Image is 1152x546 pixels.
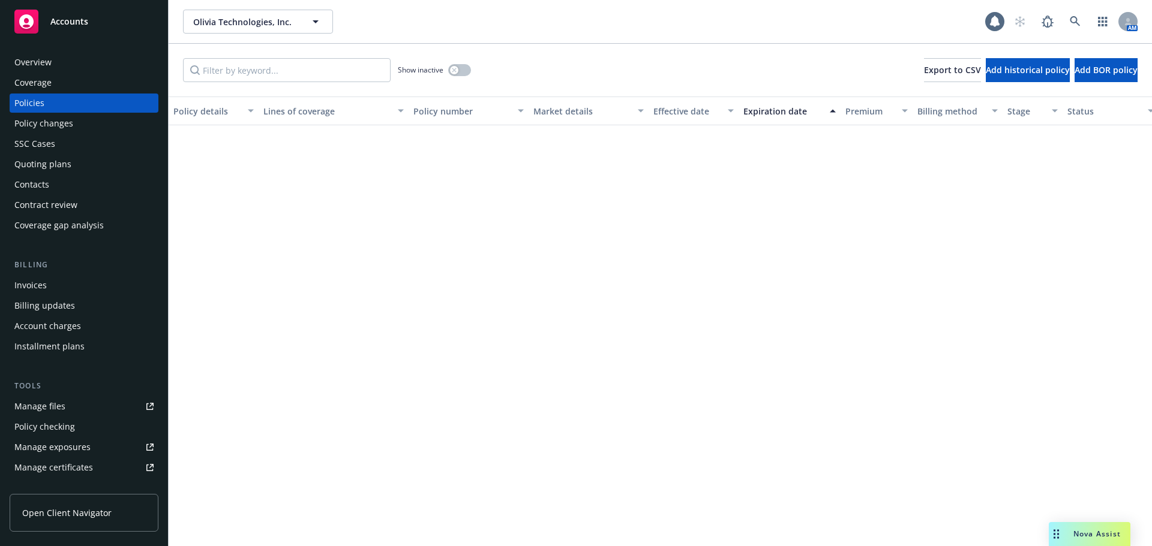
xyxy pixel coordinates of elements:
div: Coverage gap analysis [14,216,104,235]
button: Policy details [169,96,259,125]
button: Olivia Technologies, Inc. [183,10,333,34]
div: Quoting plans [14,155,71,174]
a: Installment plans [10,337,158,356]
div: Lines of coverage [263,105,391,117]
a: Switch app [1091,10,1115,34]
a: Accounts [10,5,158,38]
a: Contacts [10,175,158,194]
div: Policy changes [14,114,73,133]
span: Export to CSV [924,64,981,76]
a: Manage certificates [10,458,158,477]
a: Overview [10,53,158,72]
a: Manage files [10,397,158,416]
div: Coverage [14,73,52,92]
a: Start snowing [1008,10,1032,34]
button: Add BOR policy [1075,58,1138,82]
button: Export to CSV [924,58,981,82]
div: Expiration date [743,105,823,117]
div: Overview [14,53,52,72]
a: SSC Cases [10,134,158,153]
a: Policy checking [10,417,158,436]
a: Account charges [10,316,158,336]
button: Lines of coverage [259,96,409,125]
div: Tools [10,380,158,392]
div: Billing [10,259,158,271]
a: Search [1063,10,1087,34]
a: Invoices [10,276,158,295]
div: Policy checking [14,417,75,436]
button: Premium [841,96,913,125]
a: Report a Bug [1036,10,1060,34]
div: Contacts [14,175,49,194]
a: Billing updates [10,296,158,315]
button: Market details [529,96,649,125]
span: Accounts [50,17,88,26]
span: Open Client Navigator [22,506,112,519]
div: Drag to move [1049,522,1064,546]
a: Manage exposures [10,438,158,457]
div: Manage files [14,397,65,416]
span: Nova Assist [1073,529,1121,539]
button: Stage [1003,96,1063,125]
div: Billing method [917,105,985,117]
span: Add BOR policy [1075,64,1138,76]
div: SSC Cases [14,134,55,153]
input: Filter by keyword... [183,58,391,82]
span: Olivia Technologies, Inc. [193,16,297,28]
div: Billing updates [14,296,75,315]
button: Billing method [913,96,1003,125]
span: Add historical policy [986,64,1070,76]
div: Stage [1007,105,1045,117]
button: Policy number [409,96,529,125]
div: Account charges [14,316,81,336]
div: Manage exposures [14,438,91,457]
button: Expiration date [739,96,841,125]
div: Installment plans [14,337,85,356]
div: Policy details [173,105,241,117]
a: Contract review [10,195,158,215]
div: Invoices [14,276,47,295]
button: Add historical policy [986,58,1070,82]
div: Premium [845,105,895,117]
div: Market details [533,105,631,117]
button: Nova Assist [1049,522,1130,546]
div: Effective date [653,105,721,117]
div: Manage certificates [14,458,93,477]
div: Manage claims [14,478,75,497]
a: Coverage gap analysis [10,216,158,235]
div: Contract review [14,195,77,215]
span: Show inactive [398,65,443,75]
div: Policies [14,93,44,113]
a: Coverage [10,73,158,92]
a: Policies [10,93,158,113]
div: Policy number [413,105,511,117]
a: Quoting plans [10,155,158,174]
div: Status [1067,105,1141,117]
a: Manage claims [10,478,158,497]
a: Policy changes [10,114,158,133]
button: Effective date [649,96,739,125]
